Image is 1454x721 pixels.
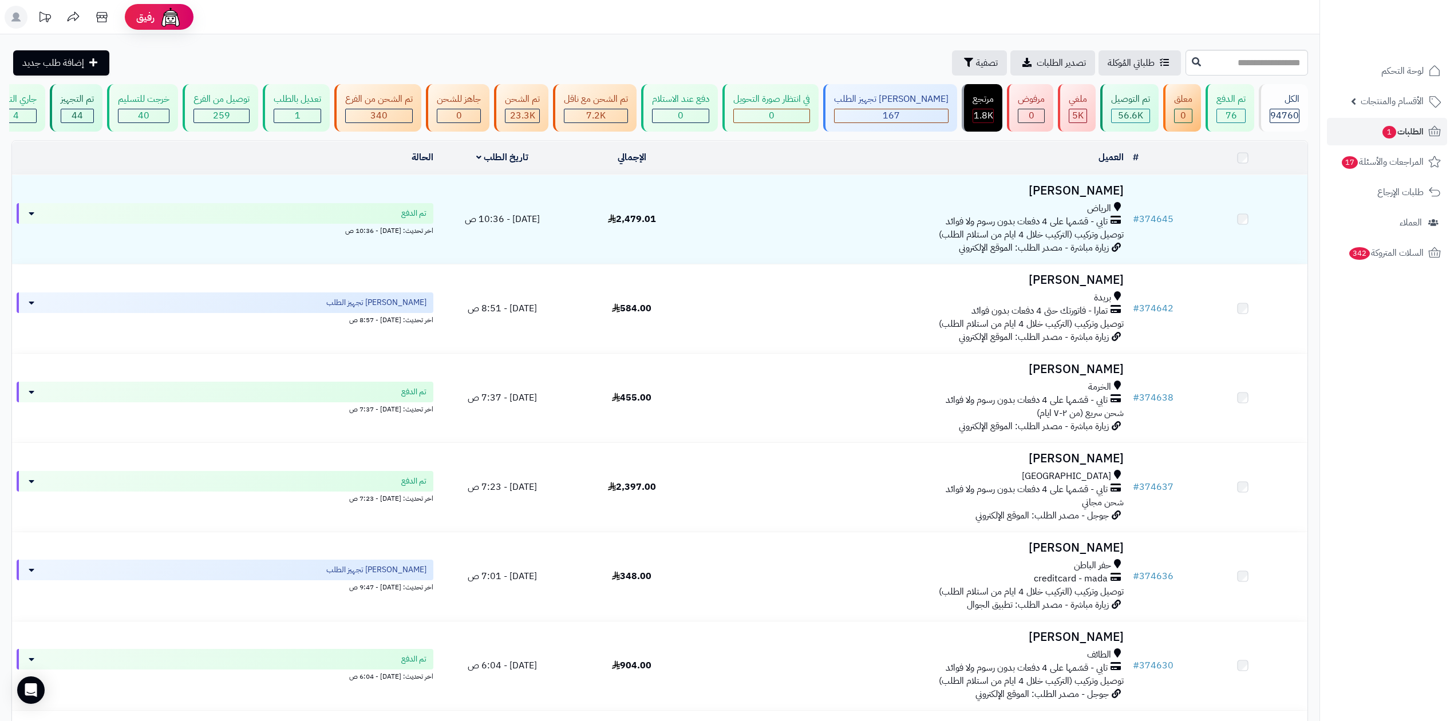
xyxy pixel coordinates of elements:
[733,93,810,106] div: في انتظار صورة التحويل
[1377,184,1424,200] span: طلبات الإرجاع
[1349,247,1370,260] span: 342
[1175,109,1192,122] div: 0
[835,109,948,122] div: 167
[1037,56,1086,70] span: تصدير الطلبات
[476,150,528,164] a: تاريخ الطلب
[412,150,433,164] a: الحالة
[1029,109,1034,122] span: 0
[1381,124,1424,140] span: الطلبات
[612,659,651,672] span: 904.00
[652,93,709,106] div: دفع عند الاستلام
[1376,32,1443,56] img: logo-2.png
[1327,148,1447,176] a: المراجعات والأسئلة17
[346,109,412,122] div: 340
[939,585,1124,599] span: توصيل وتركيب (التركيب خلال 4 ايام من استلام الطلب)
[274,109,321,122] div: 1
[326,564,426,576] span: [PERSON_NAME] تجهيز الطلب
[468,480,537,494] span: [DATE] - 7:23 ص
[1056,84,1098,132] a: ملغي 5K
[1133,391,1174,405] a: #374638
[612,391,651,405] span: 455.00
[1382,126,1396,138] span: 1
[118,93,169,106] div: خرجت للتسليم
[734,109,809,122] div: 0
[159,6,182,29] img: ai-face.png
[1082,496,1124,509] span: شحن مجاني
[332,84,424,132] a: تم الشحن من الفرع 340
[1327,239,1447,267] a: السلات المتروكة342
[1133,150,1139,164] a: #
[345,93,413,106] div: تم الشحن من الفرع
[1133,569,1139,583] span: #
[564,93,628,106] div: تم الشحن مع ناقل
[1069,109,1086,122] div: 4969
[939,317,1124,331] span: توصيل وتركيب (التركيب خلال 4 ايام من استلام الطلب)
[1098,84,1161,132] a: تم التوصيل 56.6K
[295,109,301,122] span: 1
[967,598,1109,612] span: زيارة مباشرة - مصدر الطلب: تطبيق الجوال
[720,84,821,132] a: في انتظار صورة التحويل 0
[1118,109,1143,122] span: 56.6K
[769,109,775,122] span: 0
[939,228,1124,241] span: توصيل وتركيب (التركيب خلال 4 ايام من استلام الطلب)
[586,109,606,122] span: 7.2K
[1216,93,1246,106] div: تم الدفع
[946,661,1108,675] span: تابي - قسّمها على 4 دفعات بدون رسوم ولا فوائد
[1018,109,1044,122] div: 0
[939,674,1124,688] span: توصيل وتركيب (التركيب خلال 4 ايام من استلام الطلب)
[17,224,433,236] div: اخر تحديث: [DATE] - 10:36 ص
[17,580,433,592] div: اخر تحديث: [DATE] - 9:47 ص
[30,6,59,31] a: تحديثات المنصة
[952,50,1007,76] button: تصفية
[959,84,1005,132] a: مرتجع 1.8K
[1217,109,1245,122] div: 76
[1133,212,1174,226] a: #374645
[274,93,321,106] div: تعديل بالطلب
[468,659,537,672] span: [DATE] - 6:04 ص
[883,109,900,122] span: 167
[834,93,949,106] div: [PERSON_NAME] تجهيز الطلب
[61,109,93,122] div: 44
[1327,179,1447,206] a: طلبات الإرجاع
[1022,470,1111,483] span: [GEOGRAPHIC_DATA]
[1099,50,1181,76] a: طلباتي المُوكلة
[1133,302,1174,315] a: #374642
[1018,93,1045,106] div: مرفوض
[1381,63,1424,79] span: لوحة التحكم
[608,480,656,494] span: 2,397.00
[1099,150,1124,164] a: العميل
[1133,212,1139,226] span: #
[17,492,433,504] div: اخر تحديث: [DATE] - 7:23 ص
[976,56,998,70] span: تصفية
[465,212,540,226] span: [DATE] - 10:36 ص
[1226,109,1237,122] span: 76
[1180,109,1186,122] span: 0
[1069,93,1087,106] div: ملغي
[13,50,109,76] a: إضافة طلب جديد
[194,109,249,122] div: 259
[701,363,1124,376] h3: [PERSON_NAME]
[17,402,433,414] div: اخر تحديث: [DATE] - 7:37 ص
[505,109,539,122] div: 23264
[213,109,230,122] span: 259
[370,109,388,122] span: 340
[701,631,1124,644] h3: [PERSON_NAME]
[678,109,683,122] span: 0
[1112,109,1149,122] div: 56565
[973,109,993,122] div: 1808
[564,109,627,122] div: 7223
[959,241,1109,255] span: زيارة مباشرة - مصدر الطلب: الموقع الإلكتروني
[118,109,169,122] div: 40
[551,84,639,132] a: تم الشحن مع ناقل 7.2K
[1327,118,1447,145] a: الطلبات1
[1400,215,1422,231] span: العملاء
[1327,209,1447,236] a: العملاء
[1074,559,1111,572] span: حفر الباطن
[1111,93,1150,106] div: تم التوصيل
[1270,109,1299,122] span: 94760
[608,212,656,226] span: 2,479.01
[701,274,1124,287] h3: [PERSON_NAME]
[701,541,1124,554] h3: [PERSON_NAME]
[1174,93,1192,106] div: معلق
[1133,480,1139,494] span: #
